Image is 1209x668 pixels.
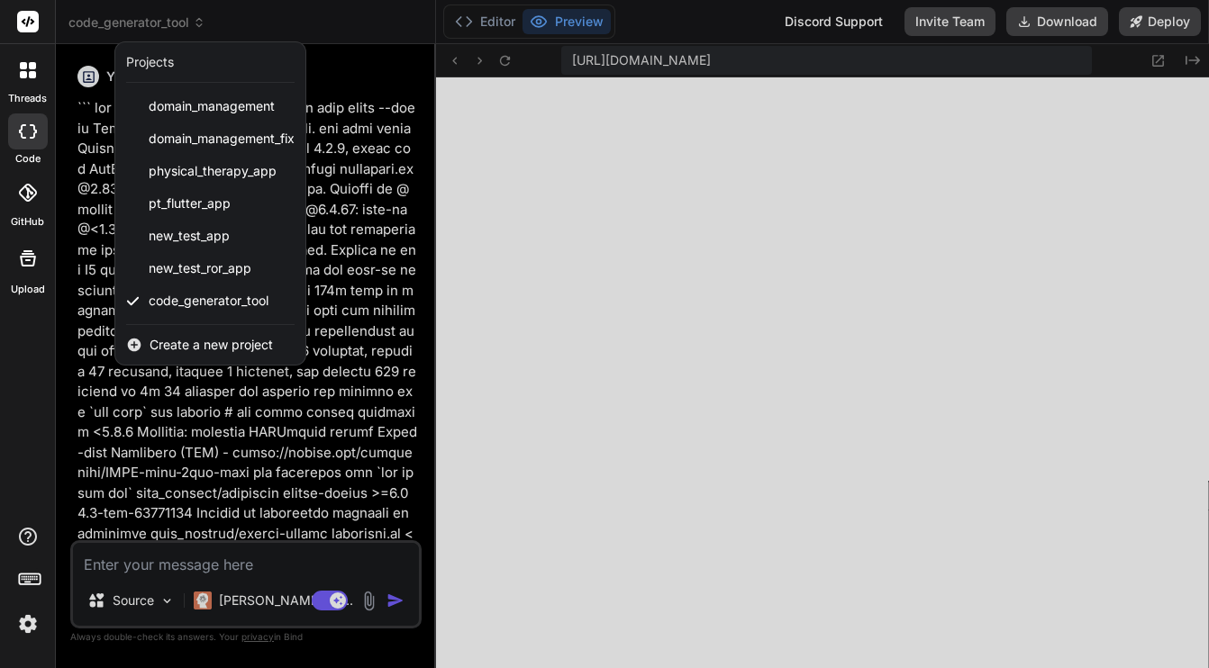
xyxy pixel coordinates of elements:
[13,609,43,639] img: settings
[150,336,273,354] span: Create a new project
[149,259,251,277] span: new_test_ror_app
[149,97,275,115] span: domain_management
[11,214,44,230] label: GitHub
[8,91,47,106] label: threads
[149,130,295,148] span: domain_management_fix
[11,282,45,297] label: Upload
[149,162,277,180] span: physical_therapy_app
[15,151,41,167] label: code
[149,227,230,245] span: new_test_app
[149,194,231,212] span: pt_flutter_app
[149,292,268,310] span: code_generator_tool
[126,53,174,71] div: Projects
